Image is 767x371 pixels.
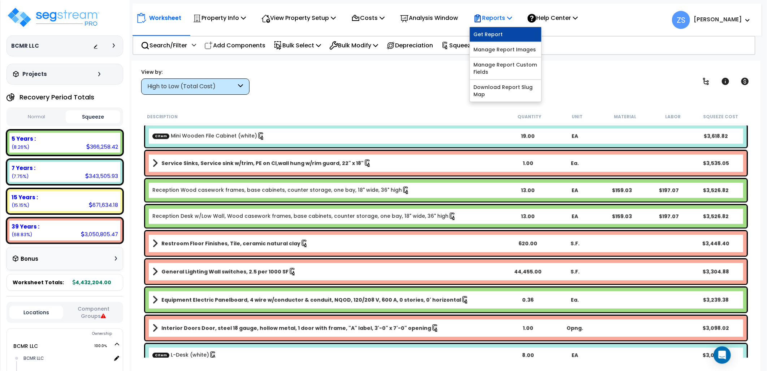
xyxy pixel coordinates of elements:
a: Download Report Slug Map [470,80,541,102]
small: 68.83269520085267% [12,231,32,238]
small: Labor [665,114,681,120]
div: $3,618.82 [692,132,739,140]
h3: Projects [22,71,47,78]
div: Opng. [551,324,598,332]
b: Equipment Electric Panelboard, 4 wire w/conductor & conduit, NQOD, 120/208 V, 600 A, 0 stories, 0... [161,296,461,303]
div: $3,047.43 [692,351,739,359]
a: Assembly Title [152,238,504,248]
a: Assembly Title [152,158,504,168]
a: Assembly Title [152,266,504,277]
div: $3,526.82 [692,187,739,194]
a: Manage Report Images [470,42,541,57]
div: 671,634.18 [89,201,118,209]
div: EA [551,213,598,220]
div: 44,455.00 [504,268,551,275]
p: Bulk Modify [329,40,378,50]
span: CItem [152,133,169,138]
p: Depreciation [386,40,433,50]
span: ZS [672,11,690,29]
div: Ea. [551,296,598,303]
h4: Recovery Period Totals [19,94,94,101]
span: CItem [152,352,169,358]
div: EA [551,132,598,140]
b: [PERSON_NAME] [694,16,742,23]
span: 100.0% [94,342,113,350]
a: Custom Item [152,132,265,140]
div: $3,535.05 [692,159,739,167]
a: Assembly Title [152,295,504,305]
p: Analysis Window [400,13,458,23]
div: $159.03 [598,187,645,194]
div: 1.00 [504,324,551,332]
a: Manage Report Custom Fields [470,57,541,79]
div: EA [551,187,598,194]
img: logo_pro_r.png [6,7,100,28]
div: $3,448.40 [692,240,739,247]
small: 15.153503313475642% [12,202,29,208]
div: 0.36 [504,296,551,303]
b: 4,432,204.00 [73,279,111,286]
div: EA [551,351,598,359]
b: Service Sinks, Service sink w/trim, PE on CI,wall hung w/rim guard, 22" x 18" [161,159,364,167]
small: Material [614,114,636,120]
a: Assembly Title [152,323,504,333]
b: Interior Doors Door, steel 18 gauge, hollow metal, 1 door with frame, "A" label, 3'-0" x 7'-0" op... [161,324,431,332]
div: 1.00 [504,159,551,167]
small: Quantity [517,114,541,120]
div: 343,505.93 [85,172,118,180]
button: Locations [9,306,63,319]
button: Component Groups [67,305,120,320]
div: 13.00 [504,187,551,194]
div: Add Components [200,37,269,54]
small: 7.75022832884046% [12,173,29,179]
a: Custom Item [152,351,217,359]
p: Help Center [528,13,578,23]
div: Depreciation [382,37,437,54]
div: 8.00 [504,351,551,359]
div: Ea. [551,159,598,167]
b: 15 Years : [12,193,38,201]
p: Property Info [193,13,246,23]
small: Squeeze Cost [703,114,738,120]
p: Squeeze [441,40,481,50]
p: Bulk Select [274,40,321,50]
b: 7 Years : [12,164,35,172]
div: 19.00 [504,132,551,140]
div: S.F. [551,268,598,275]
div: $3,526.82 [692,213,739,220]
b: 5 Years : [12,135,36,142]
div: S.F. [551,240,598,247]
p: Reports [473,13,512,23]
small: Description [147,114,178,120]
p: Search/Filter [141,40,187,50]
div: $197.07 [645,187,692,194]
div: Open Intercom Messenger [714,346,731,364]
div: View by: [141,68,250,76]
a: Individual Item [152,186,410,194]
button: Normal [9,111,64,123]
h3: Bonus [21,256,38,262]
div: High to Low (Total Cost) [147,82,237,91]
p: Costs [351,13,385,23]
p: Add Components [204,40,265,50]
div: 366,258.42 [86,143,118,150]
a: Get Report [470,27,541,42]
small: 8.263573156831228% [12,144,29,150]
small: Unit [572,114,583,120]
p: Worksheet [149,13,181,23]
b: 39 Years : [12,223,39,230]
div: Ownership [21,329,123,338]
a: BCMR LLC 100.0% [13,342,38,350]
div: $3,304.88 [692,268,739,275]
div: $159.03 [598,213,645,220]
div: 620.00 [504,240,551,247]
span: Worksheet Totals: [13,279,64,286]
h3: BCMR LLC [11,42,39,50]
div: BCMR LLC [22,354,111,363]
div: 13.00 [504,213,551,220]
div: $3,098.02 [692,324,739,332]
div: $197.07 [645,213,692,220]
button: Squeeze [66,110,120,123]
b: General Lighting Wall switches, 2.5 per 1000 SF [161,268,289,275]
a: Individual Item [152,212,456,220]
